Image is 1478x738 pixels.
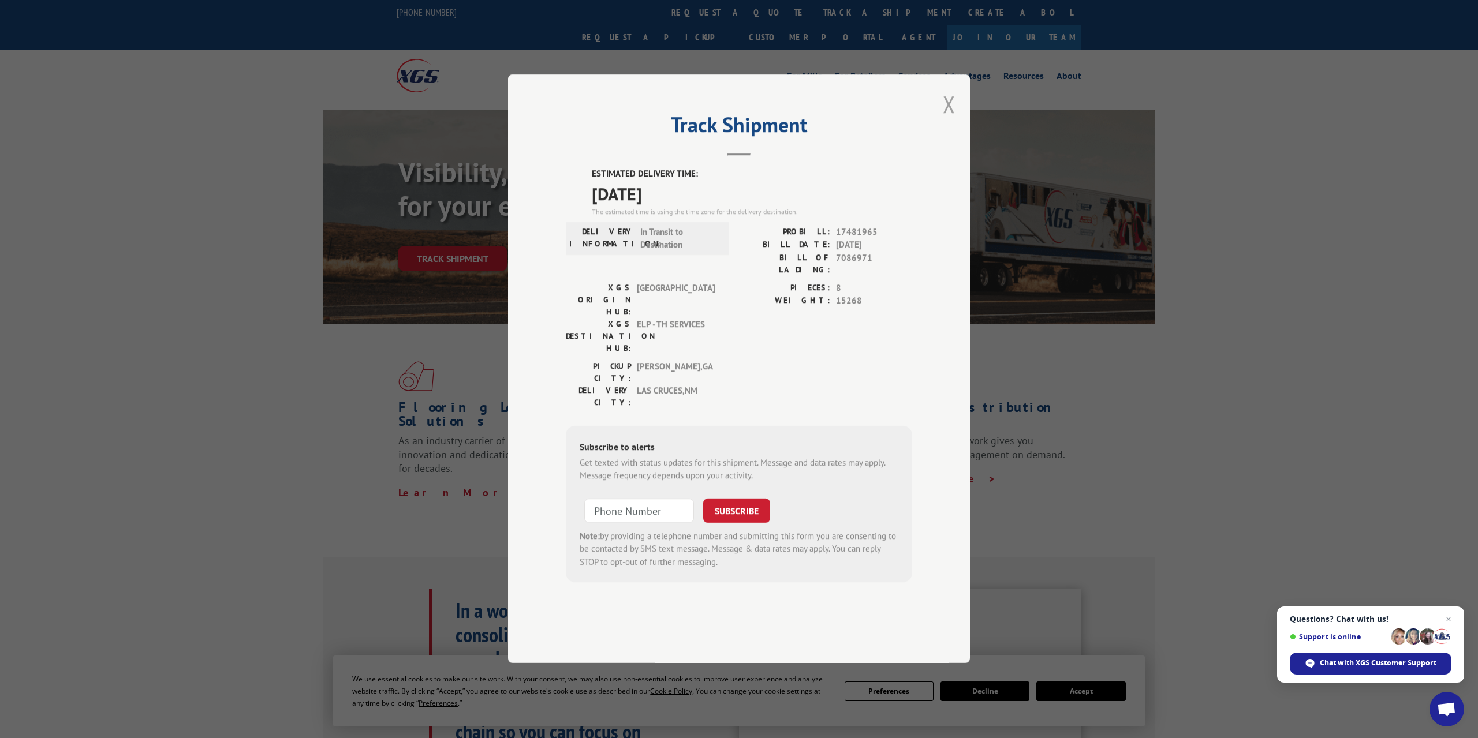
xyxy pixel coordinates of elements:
[566,117,912,138] h2: Track Shipment
[836,239,912,252] span: [DATE]
[592,207,912,217] div: The estimated time is using the time zone for the delivery destination.
[1442,612,1455,626] span: Close chat
[566,360,631,384] label: PICKUP CITY:
[637,318,715,354] span: ELP - TH SERVICES
[566,318,631,354] label: XGS DESTINATION HUB:
[836,252,912,276] span: 7086971
[739,226,830,239] label: PROBILL:
[580,530,600,541] strong: Note:
[1290,615,1451,624] span: Questions? Chat with us!
[580,456,898,482] div: Get texted with status updates for this shipment. Message and data rates may apply. Message frequ...
[836,282,912,295] span: 8
[566,384,631,409] label: DELIVERY CITY:
[1290,653,1451,675] div: Chat with XGS Customer Support
[739,282,830,295] label: PIECES:
[739,295,830,308] label: WEIGHT:
[592,181,912,207] span: [DATE]
[637,282,715,318] span: [GEOGRAPHIC_DATA]
[703,499,770,523] button: SUBSCRIBE
[1290,632,1387,641] span: Support is online
[592,168,912,181] label: ESTIMATED DELIVERY TIME:
[739,239,830,252] label: BILL DATE:
[836,295,912,308] span: 15268
[584,499,694,523] input: Phone Number
[640,226,718,252] span: In Transit to Destination
[566,282,631,318] label: XGS ORIGIN HUB:
[637,384,715,409] span: LAS CRUCES , NM
[569,226,635,252] label: DELIVERY INFORMATION:
[637,360,715,384] span: [PERSON_NAME] , GA
[580,530,898,569] div: by providing a telephone number and submitting this form you are consenting to be contacted by SM...
[836,226,912,239] span: 17481965
[943,89,956,119] button: Close modal
[580,440,898,456] div: Subscribe to alerts
[1320,658,1436,668] span: Chat with XGS Customer Support
[1430,692,1464,726] div: Open chat
[739,252,830,276] label: BILL OF LADING:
